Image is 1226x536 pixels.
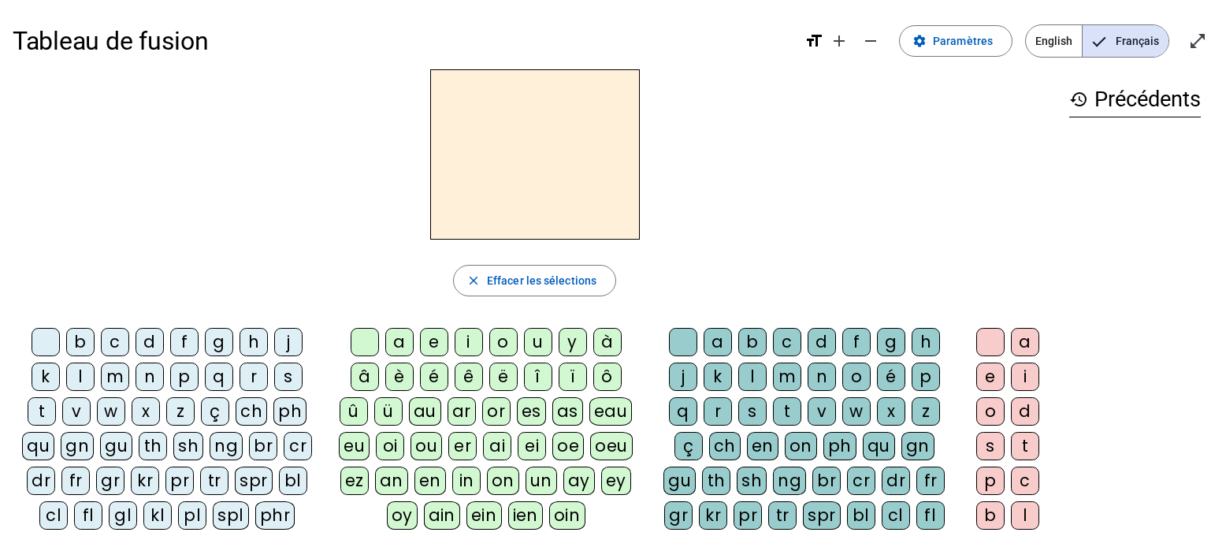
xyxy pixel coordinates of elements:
div: à [593,328,622,356]
h1: Tableau de fusion [13,16,792,66]
div: j [669,363,697,391]
div: l [66,363,95,391]
div: as [552,397,583,426]
div: d [136,328,164,356]
button: Diminuer la taille de la police [855,25,886,57]
div: an [375,467,408,495]
div: ein [466,501,502,530]
div: î [524,363,552,391]
mat-icon: settings [912,34,927,48]
div: en [414,467,446,495]
div: ar [448,397,476,426]
div: v [808,397,836,426]
div: p [170,363,199,391]
button: Augmenter la taille de la police [823,25,855,57]
div: h [240,328,268,356]
div: n [808,363,836,391]
div: en [747,432,778,460]
div: t [28,397,56,426]
div: ez [340,467,369,495]
div: w [97,397,125,426]
div: c [1011,467,1039,495]
div: r [704,397,732,426]
div: b [66,328,95,356]
div: z [912,397,940,426]
div: bl [847,501,875,530]
div: p [912,363,940,391]
div: p [976,467,1005,495]
div: a [704,328,732,356]
div: th [702,467,730,495]
div: qu [22,432,54,460]
div: sh [737,467,767,495]
div: bl [279,467,307,495]
div: spl [213,501,249,530]
div: o [489,328,518,356]
div: â [351,363,379,391]
div: spr [235,467,273,495]
div: es [517,397,546,426]
div: ey [601,467,631,495]
button: Effacer les sélections [453,265,616,296]
div: d [1011,397,1039,426]
div: ien [508,501,544,530]
div: ü [374,397,403,426]
mat-icon: remove [861,32,880,50]
div: a [1011,328,1039,356]
button: Entrer en plein écran [1182,25,1213,57]
div: eu [339,432,370,460]
div: d [808,328,836,356]
div: g [877,328,905,356]
div: ay [563,467,595,495]
div: br [812,467,841,495]
div: é [420,363,448,391]
div: fl [916,501,945,530]
div: x [877,397,905,426]
div: oeu [590,432,633,460]
div: ng [773,467,806,495]
button: Paramètres [899,25,1012,57]
div: w [842,397,871,426]
div: gn [61,432,94,460]
div: k [32,363,60,391]
div: kr [699,501,727,530]
div: gr [664,501,693,530]
div: au [409,397,441,426]
div: j [274,328,303,356]
div: ou [411,432,442,460]
span: English [1026,25,1082,57]
div: f [842,328,871,356]
div: pr [734,501,762,530]
div: i [455,328,483,356]
div: a [385,328,414,356]
div: pr [165,467,194,495]
div: ë [489,363,518,391]
div: x [132,397,160,426]
div: f [170,328,199,356]
div: fr [916,467,945,495]
div: eau [589,397,633,426]
span: Paramètres [933,32,993,50]
div: gu [663,467,696,495]
div: ch [236,397,267,426]
div: ï [559,363,587,391]
div: er [448,432,477,460]
div: q [669,397,697,426]
div: z [166,397,195,426]
mat-icon: history [1069,90,1088,109]
div: ê [455,363,483,391]
div: i [1011,363,1039,391]
div: ei [518,432,546,460]
div: k [704,363,732,391]
div: cl [882,501,910,530]
div: oy [387,501,418,530]
div: c [773,328,801,356]
div: gl [109,501,137,530]
div: û [340,397,368,426]
div: or [482,397,511,426]
div: tr [768,501,797,530]
div: s [738,397,767,426]
div: pl [178,501,206,530]
div: è [385,363,414,391]
div: cr [284,432,312,460]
